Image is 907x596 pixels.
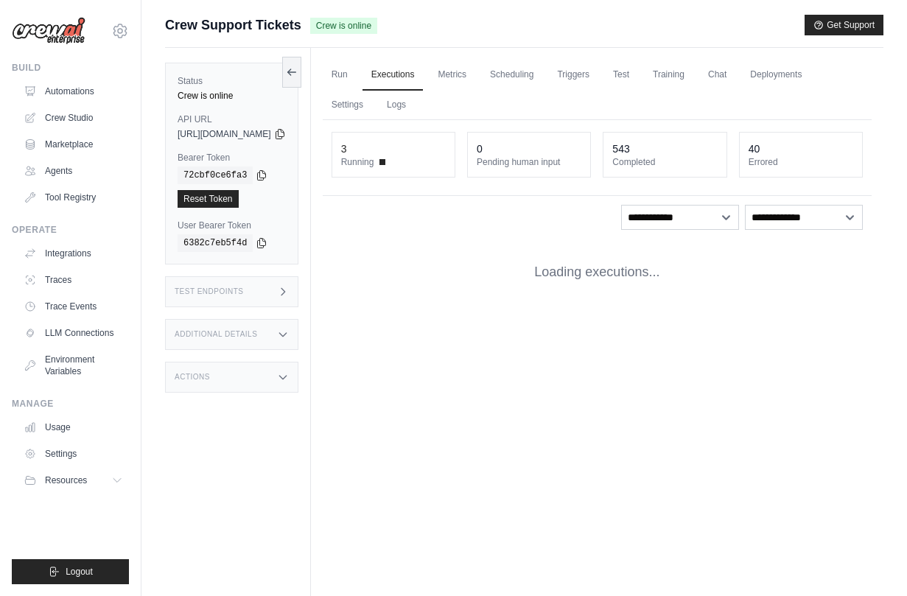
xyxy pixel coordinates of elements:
[18,416,129,439] a: Usage
[18,469,129,492] button: Resources
[178,190,239,208] a: Reset Token
[18,106,129,130] a: Crew Studio
[805,15,883,35] button: Get Support
[429,60,475,91] a: Metrics
[548,60,598,91] a: Triggers
[178,234,253,252] code: 6382c7eb5f4d
[178,166,253,184] code: 72cbf0ce6fa3
[178,90,286,102] div: Crew is online
[18,159,129,183] a: Agents
[310,18,377,34] span: Crew is online
[178,128,271,140] span: [URL][DOMAIN_NAME]
[612,141,629,156] div: 543
[18,186,129,209] a: Tool Registry
[741,60,810,91] a: Deployments
[18,348,129,383] a: Environment Variables
[363,60,424,91] a: Executions
[749,141,760,156] div: 40
[18,133,129,156] a: Marketplace
[12,559,129,584] button: Logout
[18,321,129,345] a: LLM Connections
[66,566,93,578] span: Logout
[323,90,372,121] a: Settings
[323,239,872,306] div: Loading executions...
[18,80,129,103] a: Automations
[178,113,286,125] label: API URL
[12,17,85,45] img: Logo
[341,156,374,168] span: Running
[699,60,735,91] a: Chat
[178,152,286,164] label: Bearer Token
[378,90,415,121] a: Logs
[12,62,129,74] div: Build
[323,60,357,91] a: Run
[12,224,129,236] div: Operate
[341,141,347,156] div: 3
[178,75,286,87] label: Status
[749,156,853,168] dt: Errored
[165,15,301,35] span: Crew Support Tickets
[481,60,542,91] a: Scheduling
[18,268,129,292] a: Traces
[477,141,483,156] div: 0
[604,60,638,91] a: Test
[175,287,244,296] h3: Test Endpoints
[12,398,129,410] div: Manage
[18,242,129,265] a: Integrations
[178,220,286,231] label: User Bearer Token
[18,442,129,466] a: Settings
[644,60,693,91] a: Training
[175,330,257,339] h3: Additional Details
[477,156,581,168] dt: Pending human input
[18,295,129,318] a: Trace Events
[175,373,210,382] h3: Actions
[45,474,87,486] span: Resources
[612,156,717,168] dt: Completed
